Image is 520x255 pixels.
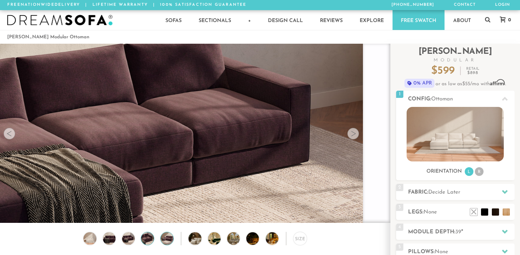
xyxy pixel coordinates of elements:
[266,232,288,245] img: DreamSofa Modular Sofa & Sectional Video Presentation 5
[82,232,97,245] img: Landon Modular Ottoman no legs 1
[428,190,460,195] span: Decide Later
[475,167,484,176] li: R
[470,71,478,75] span: 898
[424,209,437,215] span: None
[7,32,89,42] li: [PERSON_NAME] Modular Ottoman
[101,232,117,245] img: Landon Modular Ottoman no legs 2
[407,107,504,161] img: landon-sofa-no_legs-no_pillows-1.jpg
[260,10,311,30] a: Design Call
[396,91,403,98] span: 1
[157,10,190,30] a: Sofas
[396,79,515,88] p: or as low as /mo with .
[408,228,515,236] h2: Module Depth: "
[408,208,515,216] h2: Legs:
[465,167,473,176] li: L
[506,18,511,22] span: 0
[246,232,269,245] img: DreamSofa Modular Sofa & Sectional Video Presentation 4
[153,3,155,7] span: |
[188,232,211,245] img: DreamSofa Modular Sofa & Sectional Video Presentation 1
[240,10,259,30] a: +
[404,79,434,88] span: 0% APR
[121,232,136,245] img: Landon Modular Ottoman no legs 3
[437,65,455,77] span: 599
[396,58,515,62] span: Modular
[396,204,403,211] span: 3
[293,232,307,245] div: Size
[227,232,250,245] img: DreamSofa Modular Sofa & Sectional Video Presentation 3
[396,47,515,62] h2: [PERSON_NAME]
[455,229,461,235] span: 39
[462,81,470,87] span: $55
[489,222,515,250] iframe: Chat
[393,10,445,30] a: Free Swatch
[431,66,455,77] p: $
[159,232,174,245] img: Landon Modular Ottoman no legs 5
[493,17,515,23] a: 0
[140,232,155,245] img: Landon Modular Ottoman no legs 4
[467,71,478,75] em: $
[85,3,87,7] span: |
[312,10,351,30] a: Reviews
[445,10,479,30] a: About
[426,168,462,175] h3: Orientation
[396,243,403,251] span: 5
[408,95,515,103] h2: Config:
[431,96,453,102] span: Ottoman
[396,224,403,231] span: 4
[7,15,113,26] img: DreamSofa - Inspired By Life, Designed By You
[208,232,230,245] img: DreamSofa Modular Sofa & Sectional Video Presentation 2
[190,10,239,30] a: Sectionals
[490,79,505,86] span: Affirm
[351,10,392,30] a: Explore
[466,67,479,75] p: Retail
[21,3,55,7] em: Nationwide
[396,184,403,191] span: 2
[435,249,448,255] span: None
[408,188,515,196] h2: Fabric:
